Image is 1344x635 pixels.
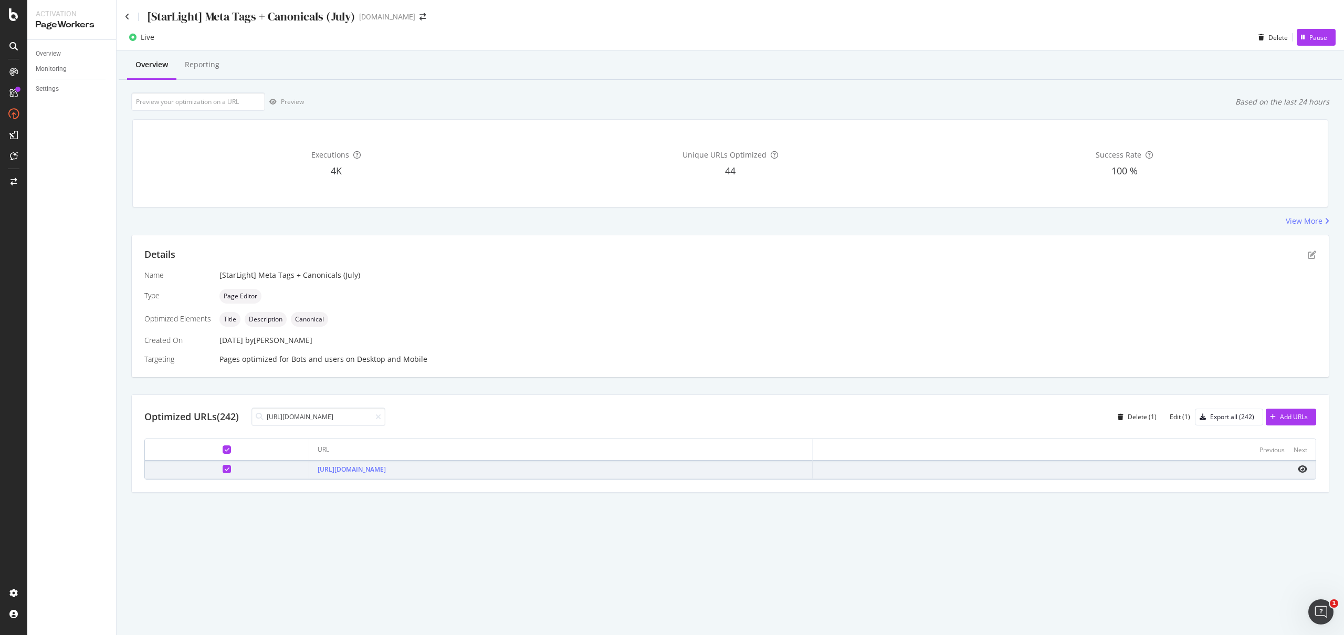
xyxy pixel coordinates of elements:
[1308,599,1333,624] iframe: Intercom live chat
[144,248,175,262] div: Details
[1294,445,1307,454] div: Next
[419,13,426,20] div: arrow-right-arrow-left
[36,84,109,95] a: Settings
[1210,412,1254,421] div: Export all (242)
[357,354,427,365] div: Desktop and Mobile
[249,316,282,322] span: Description
[251,408,385,426] input: Search URL
[131,92,265,111] input: Preview your optimization on a URL
[1294,443,1307,456] button: Next
[224,316,236,322] span: Title
[311,150,349,160] span: Executions
[1161,409,1190,425] button: Edit (1)
[36,48,61,59] div: Overview
[682,150,766,160] span: Unique URLs Optimized
[1170,412,1190,421] div: Edit (1)
[331,164,342,177] span: 4K
[219,270,1316,280] div: [StarLight] Meta Tags + Canonicals (July)
[1297,29,1336,46] button: Pause
[144,270,211,280] div: Name
[245,312,287,327] div: neutral label
[1254,29,1288,46] button: Delete
[1111,164,1138,177] span: 100 %
[219,335,1316,346] div: [DATE]
[281,97,304,106] div: Preview
[144,354,211,365] div: Targeting
[36,48,109,59] a: Overview
[359,12,415,22] div: [DOMAIN_NAME]
[1114,409,1157,425] button: Delete (1)
[36,64,109,75] a: Monitoring
[141,32,154,43] div: Live
[1195,409,1263,425] button: Export all (242)
[1309,33,1327,42] div: Pause
[219,354,1316,365] div: Pages optimized for on
[265,93,304,110] button: Preview
[135,59,168,70] div: Overview
[725,164,736,177] span: 44
[144,410,239,424] div: Optimized URLs (242)
[295,316,324,322] span: Canonical
[291,354,344,365] div: Bots and users
[147,8,355,25] div: [StarLight] Meta Tags + Canonicals (July)
[1235,97,1329,107] div: Based on the last 24 hours
[185,59,219,70] div: Reporting
[36,64,67,75] div: Monitoring
[1259,445,1285,454] div: Previous
[36,84,59,95] div: Settings
[36,19,108,31] div: PageWorkers
[219,312,240,327] div: neutral label
[125,13,130,20] a: Click to go back
[1330,599,1338,608] span: 1
[1268,33,1288,42] div: Delete
[1096,150,1141,160] span: Success Rate
[1280,412,1308,421] div: Add URLs
[291,312,328,327] div: neutral label
[318,445,329,454] div: URL
[245,335,312,346] div: by [PERSON_NAME]
[224,293,257,299] span: Page Editor
[1286,216,1322,226] div: View More
[1286,216,1329,226] a: View More
[219,289,261,304] div: neutral label
[1128,412,1157,421] div: Delete (1)
[1259,443,1285,456] button: Previous
[144,290,211,301] div: Type
[144,314,211,324] div: Optimized Elements
[318,465,386,474] a: [URL][DOMAIN_NAME]
[144,335,211,346] div: Created On
[1266,409,1316,425] button: Add URLs
[1308,251,1316,259] div: pen-to-square
[1298,465,1307,473] i: eye
[36,8,108,19] div: Activation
